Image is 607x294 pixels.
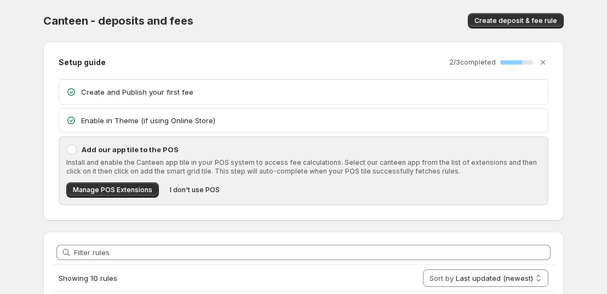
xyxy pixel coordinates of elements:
span: Canteen - deposits and fees [43,14,193,27]
button: Create deposit & fee rule [468,13,564,28]
button: Dismiss setup guide [535,55,551,70]
p: Add our app tile to the POS [82,144,541,155]
span: Showing 10 rules [59,274,117,283]
span: Create deposit & fee rule [474,16,557,25]
p: Create and Publish your first fee [81,87,541,97]
button: Manage POS Extensions [66,182,159,198]
span: I don't use POS [170,186,220,194]
button: I don't use POS [163,182,226,198]
p: Install and enable the Canteen app tile in your POS system to access fee calculations. Select our... [66,158,541,176]
input: Filter rules [74,245,551,260]
p: Enable in Theme (if using Online Store) [81,115,541,126]
span: Manage POS Extensions [73,186,152,194]
p: 2 / 3 completed [449,58,496,67]
h2: Setup guide [59,57,106,68]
